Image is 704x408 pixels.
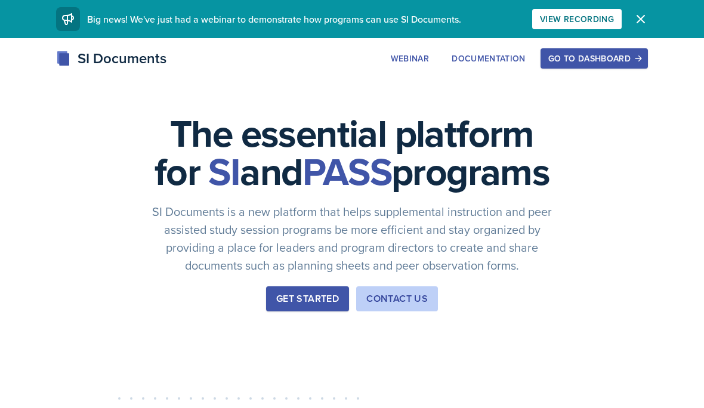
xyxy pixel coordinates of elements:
button: Webinar [383,48,437,69]
button: Go to Dashboard [541,48,648,69]
button: Documentation [444,48,533,69]
div: SI Documents [56,48,166,69]
button: Contact Us [356,286,438,311]
button: View Recording [532,9,622,29]
button: Get Started [266,286,349,311]
div: Webinar [391,54,429,63]
div: Go to Dashboard [548,54,640,63]
div: Documentation [452,54,526,63]
div: Get Started [276,292,339,306]
div: Contact Us [366,292,428,306]
div: View Recording [540,14,614,24]
span: Big news! We've just had a webinar to demonstrate how programs can use SI Documents. [87,13,461,26]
